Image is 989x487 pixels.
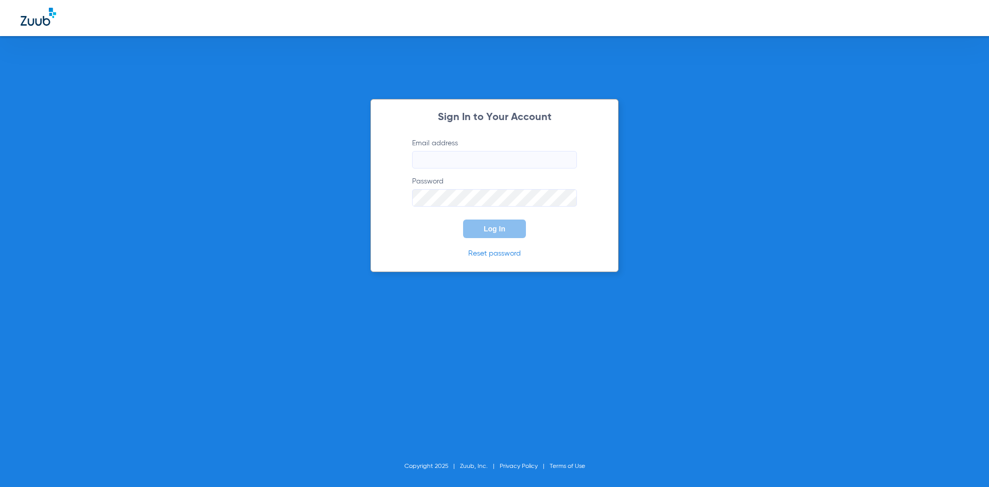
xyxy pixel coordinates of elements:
[412,138,577,169] label: Email address
[463,220,526,238] button: Log In
[460,461,500,472] li: Zuub, Inc.
[500,463,538,469] a: Privacy Policy
[468,250,521,257] a: Reset password
[397,112,592,123] h2: Sign In to Your Account
[550,463,585,469] a: Terms of Use
[21,8,56,26] img: Zuub Logo
[412,189,577,207] input: Password
[484,225,505,233] span: Log In
[412,151,577,169] input: Email address
[404,461,460,472] li: Copyright 2025
[412,176,577,207] label: Password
